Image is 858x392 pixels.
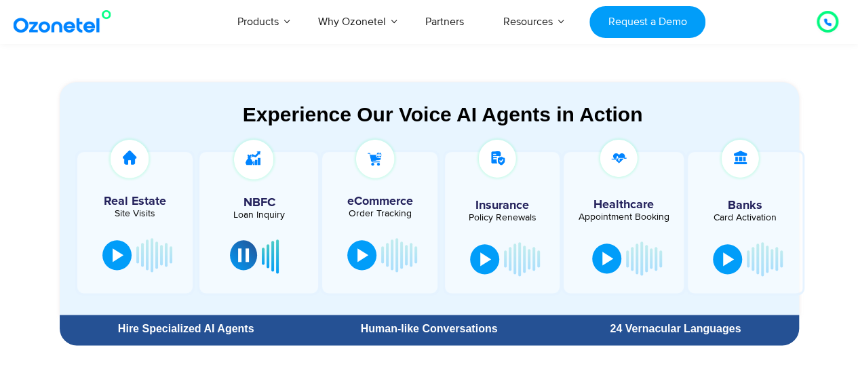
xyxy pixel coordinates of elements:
h5: NBFC [206,197,311,209]
h5: eCommerce [329,195,431,208]
div: Policy Renewals [452,213,552,222]
div: Human-like Conversations [313,324,545,334]
div: Experience Our Voice AI Agents in Action [73,102,813,126]
h5: Healthcare [574,199,674,211]
a: Request a Demo [589,6,705,38]
h5: Insurance [452,199,552,212]
div: Card Activation [695,213,795,222]
div: 24 Vernacular Languages [559,324,792,334]
div: Appointment Booking [574,212,674,222]
h5: Banks [695,199,795,212]
div: Site Visits [84,209,186,218]
h5: Real Estate [84,195,186,208]
div: Hire Specialized AI Agents [66,324,306,334]
div: Order Tracking [329,209,431,218]
div: Loan Inquiry [206,210,311,220]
